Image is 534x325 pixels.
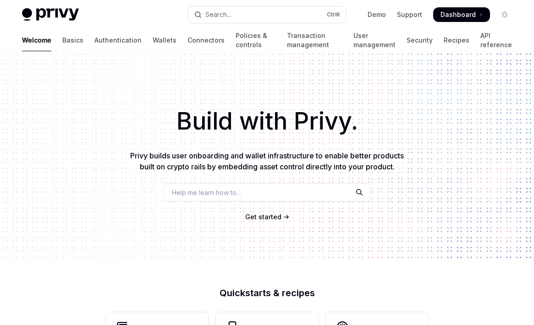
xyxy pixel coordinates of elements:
a: Basics [62,29,83,51]
button: Toggle dark mode [497,7,512,22]
a: Dashboard [433,7,490,22]
a: Support [397,10,422,19]
a: Transaction management [287,29,342,51]
a: Get started [245,212,281,222]
img: light logo [22,8,79,21]
span: Help me learn how to… [172,188,242,197]
span: Dashboard [440,10,476,19]
span: Ctrl K [327,11,341,18]
a: Recipes [444,29,469,51]
button: Open search [188,6,347,23]
a: Policies & controls [236,29,276,51]
a: Security [407,29,433,51]
span: Privy builds user onboarding and wallet infrastructure to enable better products built on crypto ... [130,151,404,171]
a: Wallets [153,29,176,51]
a: Demo [368,10,386,19]
a: Welcome [22,29,51,51]
span: Get started [245,213,281,221]
a: Connectors [187,29,225,51]
a: Authentication [94,29,142,51]
a: API reference [480,29,512,51]
h1: Build with Privy. [15,103,519,139]
a: User management [353,29,396,51]
h2: Quickstarts & recipes [106,288,429,298]
div: Search... [205,9,231,20]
